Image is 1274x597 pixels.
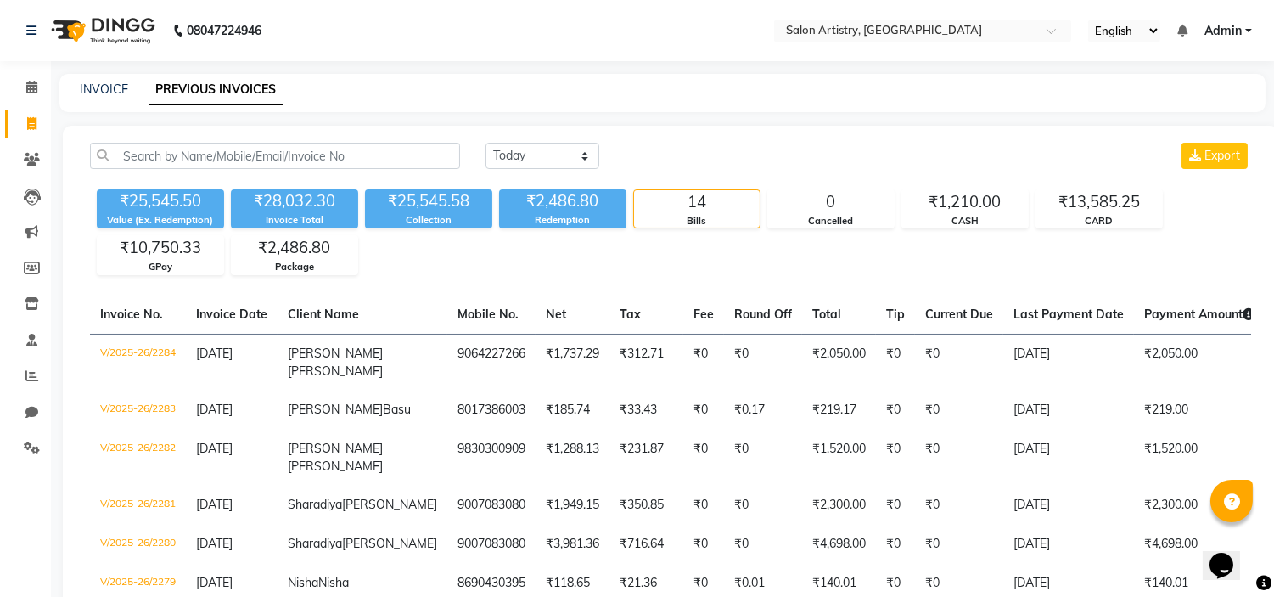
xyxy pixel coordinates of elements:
span: [PERSON_NAME] [288,363,383,379]
div: ₹1,210.00 [902,190,1028,214]
span: [PERSON_NAME] [288,441,383,456]
iframe: chat widget [1203,529,1257,580]
span: Invoice Date [196,307,267,322]
span: Net [546,307,566,322]
td: [DATE] [1003,334,1134,391]
div: 14 [634,190,760,214]
td: ₹716.64 [609,525,683,564]
td: ₹1,949.15 [536,486,609,525]
span: Total [812,307,841,322]
span: Round Off [734,307,792,322]
a: PREVIOUS INVOICES [149,75,283,105]
div: ₹2,486.80 [232,236,357,260]
td: ₹0 [876,486,915,525]
input: Search by Name/Mobile/Email/Invoice No [90,143,460,169]
div: ₹25,545.50 [97,189,224,213]
td: 8017386003 [447,391,536,430]
div: Bills [634,214,760,228]
span: [PERSON_NAME] [288,346,383,361]
td: V/2025-26/2280 [90,525,186,564]
td: ₹0 [915,486,1003,525]
td: ₹0 [683,486,724,525]
div: GPay [98,260,223,274]
div: ₹2,486.80 [499,189,626,213]
td: V/2025-26/2284 [90,334,186,391]
td: V/2025-26/2283 [90,391,186,430]
button: Export [1181,143,1248,169]
td: ₹0 [683,430,724,486]
span: [DATE] [196,536,233,551]
span: Sharadiya [288,536,342,551]
td: ₹4,698.00 [802,525,876,564]
div: Package [232,260,357,274]
div: CARD [1036,214,1162,228]
td: V/2025-26/2282 [90,430,186,486]
td: ₹0 [915,525,1003,564]
div: ₹28,032.30 [231,189,358,213]
span: Admin [1204,22,1242,40]
span: [PERSON_NAME] [342,497,437,512]
span: Current Due [925,307,993,322]
td: [DATE] [1003,430,1134,486]
span: Tip [886,307,905,322]
td: ₹1,737.29 [536,334,609,391]
span: [DATE] [196,575,233,590]
span: Tax [620,307,641,322]
span: Payment Amount [1144,307,1254,322]
td: ₹2,050.00 [1134,334,1265,391]
td: ₹350.85 [609,486,683,525]
td: ₹0 [683,391,724,430]
td: ₹0 [724,525,802,564]
div: 0 [768,190,894,214]
td: ₹0 [915,430,1003,486]
span: Nisha [288,575,318,590]
td: ₹2,300.00 [1134,486,1265,525]
span: [DATE] [196,402,233,417]
span: Last Payment Date [1013,307,1124,322]
span: [PERSON_NAME] [288,402,383,417]
td: ₹1,288.13 [536,430,609,486]
div: Redemption [499,213,626,228]
b: 08047224946 [187,7,261,54]
td: ₹0 [724,334,802,391]
td: 9064227266 [447,334,536,391]
div: CASH [902,214,1028,228]
td: ₹0 [876,430,915,486]
span: Sharadiya [288,497,342,512]
td: ₹0.17 [724,391,802,430]
td: ₹0 [683,334,724,391]
td: [DATE] [1003,391,1134,430]
div: ₹25,545.58 [365,189,492,213]
td: 9830300909 [447,430,536,486]
td: ₹0 [876,525,915,564]
span: Invoice No. [100,307,163,322]
td: ₹219.17 [802,391,876,430]
div: Collection [365,213,492,228]
span: [PERSON_NAME] [288,459,383,474]
td: [DATE] [1003,525,1134,564]
td: ₹219.00 [1134,391,1265,430]
td: ₹0 [876,391,915,430]
td: ₹1,520.00 [802,430,876,486]
div: Invoice Total [231,213,358,228]
span: [DATE] [196,441,233,456]
td: ₹33.43 [609,391,683,430]
td: ₹0 [724,486,802,525]
td: ₹0 [724,430,802,486]
div: Value (Ex. Redemption) [97,213,224,228]
td: ₹2,300.00 [802,486,876,525]
td: ₹312.71 [609,334,683,391]
td: ₹3,981.36 [536,525,609,564]
div: Cancelled [768,214,894,228]
span: [DATE] [196,497,233,512]
td: [DATE] [1003,486,1134,525]
span: Export [1204,148,1240,163]
span: Mobile No. [457,307,519,322]
span: Nisha [318,575,349,590]
div: ₹13,585.25 [1036,190,1162,214]
td: ₹1,520.00 [1134,430,1265,486]
td: ₹4,698.00 [1134,525,1265,564]
td: V/2025-26/2281 [90,486,186,525]
td: ₹231.87 [609,430,683,486]
span: Basu [383,402,411,417]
